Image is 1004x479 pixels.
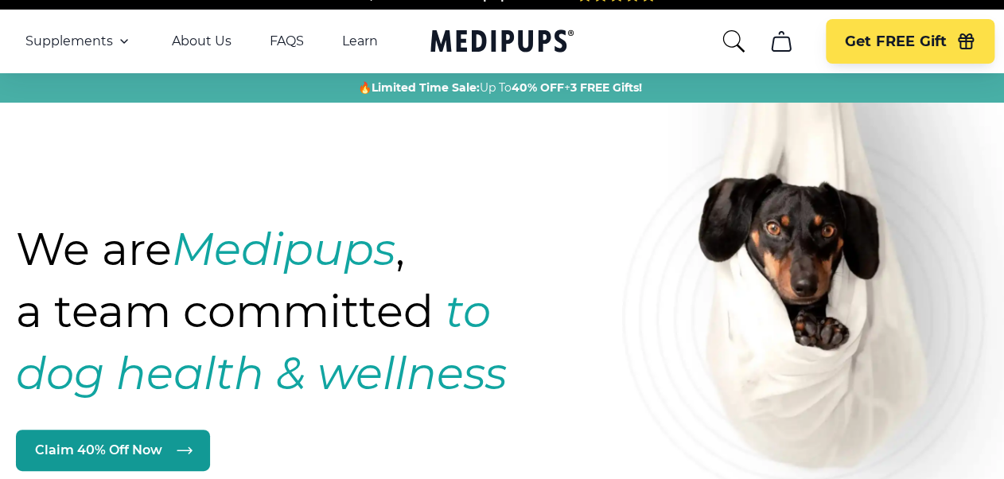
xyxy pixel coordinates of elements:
span: Get FREE Gift [845,33,947,51]
span: Supplements [25,33,113,49]
button: Get FREE Gift [826,19,994,64]
a: FAQS [270,33,304,49]
span: Made In The [GEOGRAPHIC_DATA] from domestic & globally sourced ingredients [238,6,767,21]
a: About Us [172,33,232,49]
button: Supplements [25,32,134,51]
strong: Medipups [172,222,395,276]
a: Claim 40% Off Now [16,430,210,471]
button: cart [762,22,800,60]
h1: We are , a team committed [16,218,598,404]
a: Medipups [430,26,574,59]
button: search [721,29,746,54]
span: 🔥 Up To + [358,80,642,95]
a: Learn [342,33,378,49]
